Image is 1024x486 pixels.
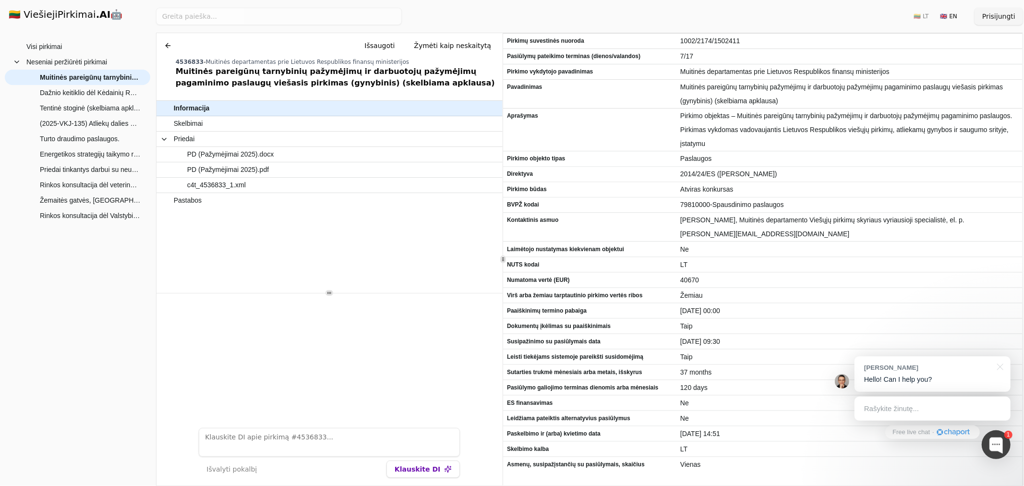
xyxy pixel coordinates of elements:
span: 1002/2174/1502411 [680,34,1019,48]
span: LT [680,442,1019,456]
span: LT [680,258,1019,272]
span: Taip [680,319,1019,333]
button: Žymėti kaip neskaitytą [406,37,499,54]
span: 4536833 [176,59,204,65]
span: Leidžiama pateiktis alternatyvius pasiūlymus [507,412,673,425]
span: 2014/24/ES ([PERSON_NAME]) [680,167,1019,181]
span: 37 months [680,365,1019,379]
span: Muitinės pareigūnų tarnybinių pažymėjimų ir darbuotojų pažymėjimų pagaminimo paslaugų viešasis pi... [40,70,141,85]
span: Pirkimų suvestinės nuoroda [507,34,673,48]
div: 1 [1004,431,1012,439]
span: Paaiškinimų termino pabaiga [507,304,673,318]
span: Asmenų, susipažįstančių su pasiūlymais, skaičius [507,458,673,472]
div: · [932,428,934,437]
span: [DATE] 00:00 [680,304,1019,318]
span: Ne [680,396,1019,410]
span: Muitinės departamentas prie Lietuvos Respublikos finansų ministerijos [206,59,410,65]
span: 40670 [680,273,1019,287]
span: [DATE] 09:30 [680,335,1019,349]
span: Pirkimo objekto tipas [507,152,673,166]
span: Free live chat [892,428,930,437]
span: (2025-VKJ-135) Atliekų dalies pelenų šalinimo sistemos atsarginės dalys bei aptarnavimo paslaugos [40,116,141,131]
span: Paslaugos [680,152,1019,166]
span: Taip [680,350,1019,364]
span: Direktyva [507,167,673,181]
span: Skelbimo kalba [507,442,673,456]
span: Žemaitės gatvės, [GEOGRAPHIC_DATA],kapitalinio paprastojo remonto ir automobilių stovėjimo aikšte... [40,193,141,207]
span: Paskelbimo ir (arba) kvietimo data [507,427,673,441]
span: 79810000-Spausdinimo paslaugos [680,198,1019,212]
span: Laimėtojo nustatymas kiekvienam objektui [507,243,673,256]
span: Rinkos konsultacija dėl Valstybinės reikšmės rajoninio kelio Nr. 3005 Panevėžys– Skaistgiriai – [... [40,208,141,223]
span: Pastabos [174,194,202,207]
span: Energetikos strategijų taikymo rinkos analizės atlikimo paslaugos [40,147,141,161]
span: Muitinės departamentas prie Lietuvos Respublikos finansų ministerijos [680,65,1019,79]
span: Virš arba žemiau tarptautinio pirkimo vertės ribos [507,289,673,303]
span: [PERSON_NAME], Muitinės departamento Viešųjų pirkimų skyriaus vyriausioji specialistė, el. p. [PE... [680,213,1019,241]
span: Priedai tinkantys darbui su neuromonitoringo sistema ir priedai prie neuromonitoringo aparato [40,162,141,177]
span: Aprašymas [507,109,673,123]
span: Dokumentų įkėlimas su paaiškinimais [507,319,673,333]
span: Pirkimo objektas – Muitinės pareigūnų tarnybinių pažymėjimų ir darbuotojų pažymėjimų pagaminimo p... [680,109,1019,151]
span: Žemiau [680,289,1019,303]
input: Greita paieška... [156,8,402,25]
img: Jonas [835,374,849,389]
a: Free live chat· [885,425,979,439]
div: Rašykite žinutę... [855,397,1011,421]
span: Muitinės pareigūnų tarnybinių pažymėjimų ir darbuotojų pažymėjimų pagaminimo paslaugų viešasis pi... [680,80,1019,108]
span: Skelbimai [174,117,203,131]
span: Atviras konkursas [680,182,1019,196]
span: Ne [680,412,1019,425]
span: Visi pirkimai [26,39,62,54]
span: Pavadinimas [507,80,673,94]
strong: .AI [96,9,111,20]
span: Rinkos konsultacija dėl veterinarinės medicininės įrangos (povandeninis bėgtakis, lazeris su prie... [40,178,141,192]
button: Klauskite DI [386,461,460,478]
span: Leisti tiekėjams sistemoje pareikšti susidomėjimą [507,350,673,364]
span: PD (Pažymėjimai 2025).docx [187,147,274,161]
span: ES finansavimas [507,396,673,410]
div: - [176,58,499,66]
button: Išsaugoti [357,37,402,54]
div: Muitinės pareigūnų tarnybinių pažymėjimų ir darbuotojų pažymėjimų pagaminimo paslaugų viešasis pi... [176,66,499,89]
span: Pirkimo vykdytojo pavadinimas [507,65,673,79]
span: BVPŽ kodai [507,198,673,212]
span: Neseniai peržiūrėti pirkimai [26,55,107,69]
span: Sutarties trukmė mėnesiais arba metais, išskyrus pratęsimus [507,365,673,393]
button: 🇬🇧 EN [935,9,963,24]
span: c4t_4536833_1.xml [187,178,246,192]
span: Kontaktinis asmuo [507,213,673,227]
span: Vienas [680,458,1019,472]
span: Ne [680,243,1019,256]
span: Dažnio keitiklio dėl Kėdainių RK pirkimas (skelbiama apklausa) [40,85,141,100]
span: Numatoma vertė (EUR) [507,273,673,287]
div: [PERSON_NAME] [864,363,991,372]
span: PD (Pažymėjimai 2025).pdf [187,163,269,177]
span: Priedai [174,132,195,146]
span: Pirkimo būdas [507,182,673,196]
span: [DATE] 14:51 [680,427,1019,441]
span: 7/17 [680,49,1019,63]
span: Tentinė stoginė (skelbiama apklausa) [40,101,141,115]
span: NUTS kodai [507,258,673,272]
p: Hello! Can I help you? [864,375,1001,385]
span: Susipažinimo su pasiūlymais data [507,335,673,349]
span: Pasiūlymo galiojimo terminas dienomis arba mėnesiais [507,381,673,395]
span: Pasiūlymų pateikimo terminas (dienos/valandos) [507,49,673,63]
span: Informacija [174,101,210,115]
span: 120 days [680,381,1019,395]
button: Prisijungti [975,8,1023,25]
span: Turto draudimo paslaugos. [40,132,120,146]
